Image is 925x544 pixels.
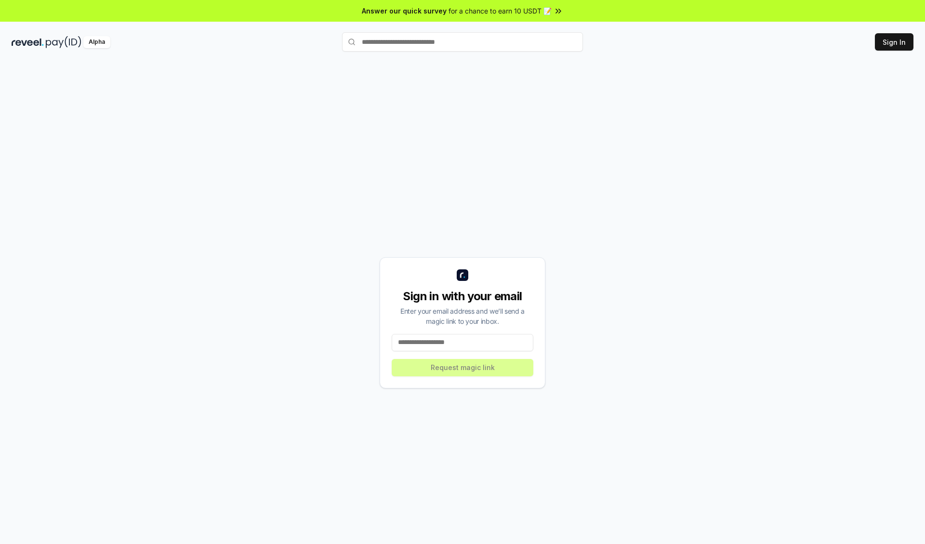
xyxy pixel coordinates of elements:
div: Enter your email address and we’ll send a magic link to your inbox. [392,306,533,326]
button: Sign In [875,33,913,51]
div: Alpha [83,36,110,48]
div: Sign in with your email [392,289,533,304]
img: logo_small [457,269,468,281]
img: reveel_dark [12,36,44,48]
span: Answer our quick survey [362,6,447,16]
span: for a chance to earn 10 USDT 📝 [449,6,552,16]
img: pay_id [46,36,81,48]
